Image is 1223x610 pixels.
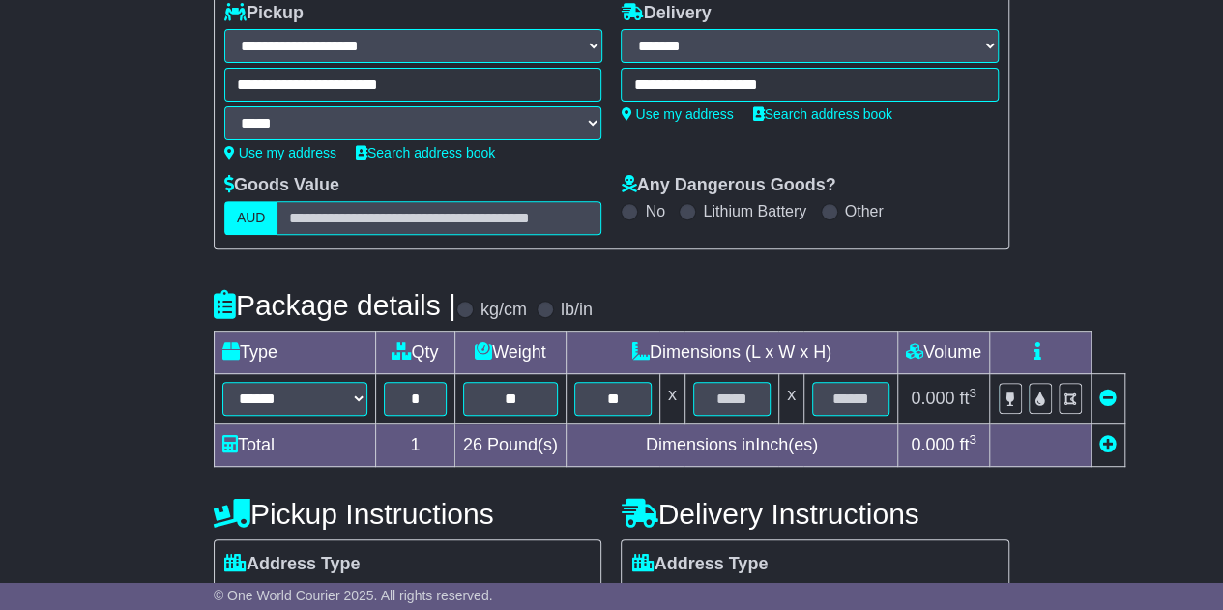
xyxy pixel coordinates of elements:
[631,554,768,575] label: Address Type
[224,580,318,610] span: Residential
[337,580,438,610] span: Commercial
[224,3,304,24] label: Pickup
[463,435,482,454] span: 26
[621,175,835,196] label: Any Dangerous Goods?
[224,175,339,196] label: Goods Value
[969,386,976,400] sup: 3
[214,588,493,603] span: © One World Courier 2025. All rights reserved.
[959,389,976,408] span: ft
[969,432,976,447] sup: 3
[214,498,602,530] h4: Pickup Instructions
[561,300,593,321] label: lb/in
[911,435,954,454] span: 0.000
[621,498,1009,530] h4: Delivery Instructions
[214,289,456,321] h4: Package details |
[645,202,664,220] label: No
[865,580,996,610] span: Air & Sea Depot
[224,145,336,160] a: Use my address
[745,580,846,610] span: Commercial
[631,580,725,610] span: Residential
[778,374,803,424] td: x
[959,435,976,454] span: ft
[454,424,566,467] td: Pound(s)
[356,145,495,160] a: Search address book
[659,374,684,424] td: x
[911,389,954,408] span: 0.000
[224,201,278,235] label: AUD
[621,3,711,24] label: Delivery
[480,300,527,321] label: kg/cm
[214,424,375,467] td: Total
[224,554,361,575] label: Address Type
[703,202,806,220] label: Lithium Battery
[566,332,897,374] td: Dimensions (L x W x H)
[375,332,454,374] td: Qty
[454,332,566,374] td: Weight
[566,424,897,467] td: Dimensions in Inch(es)
[375,424,454,467] td: 1
[845,202,884,220] label: Other
[897,332,989,374] td: Volume
[214,332,375,374] td: Type
[753,106,892,122] a: Search address book
[1099,435,1117,454] a: Add new item
[621,106,733,122] a: Use my address
[1099,389,1117,408] a: Remove this item
[457,580,588,610] span: Air & Sea Depot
